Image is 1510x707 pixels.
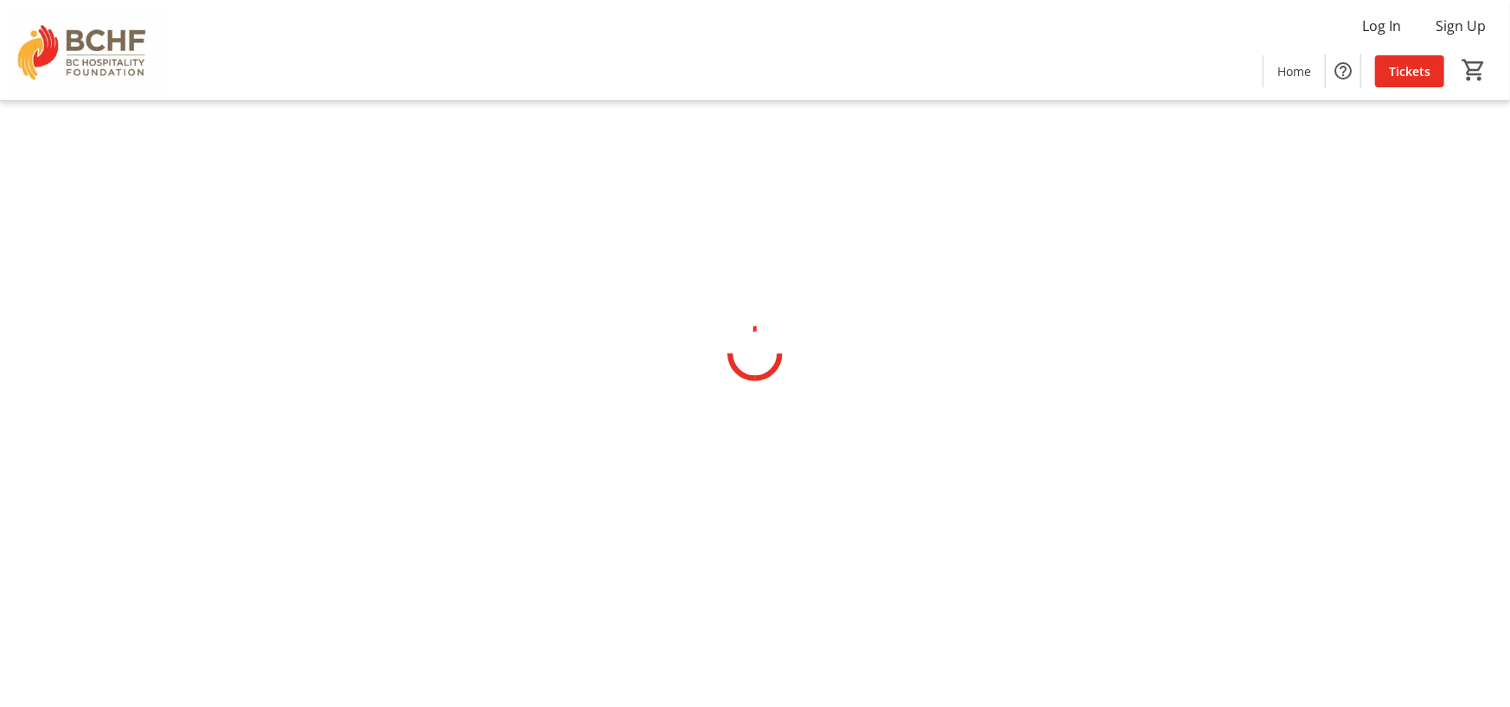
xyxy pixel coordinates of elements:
button: Cart [1458,54,1489,86]
span: Log In [1362,16,1401,36]
span: Tickets [1389,62,1430,80]
span: Sign Up [1436,16,1486,36]
button: Help [1326,54,1360,88]
button: Log In [1348,12,1415,40]
a: Tickets [1375,55,1444,87]
button: Sign Up [1422,12,1500,40]
img: BC Hospitality Foundation's Logo [10,7,164,93]
a: Home [1264,55,1325,87]
span: Home [1277,62,1311,80]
